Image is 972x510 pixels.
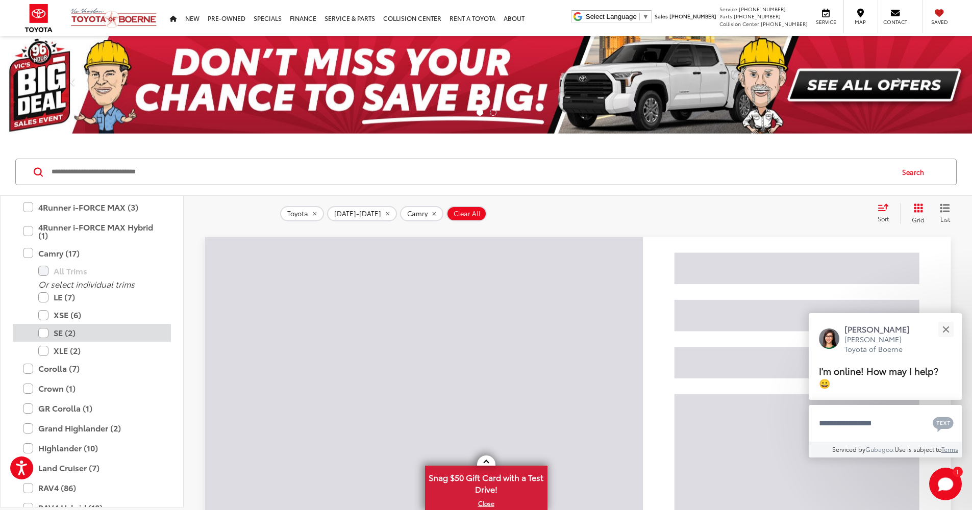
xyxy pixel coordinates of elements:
span: [PHONE_NUMBER] [669,12,716,20]
button: Search [892,159,939,185]
span: Service [719,5,737,13]
button: Select sort value [873,203,900,223]
span: Select Language [586,13,637,20]
span: 1 [956,469,959,474]
a: Select Language​ [586,13,649,20]
label: 4Runner i-FORCE MAX (3) [23,198,161,216]
span: Use is subject to [894,445,941,453]
span: [DATE]-[DATE] [334,210,381,218]
label: XSE (6) [38,306,161,324]
p: [PERSON_NAME] [844,323,920,335]
label: Grand Highlander (2) [23,419,161,437]
span: ▼ [642,13,649,20]
button: Close [935,318,957,340]
label: Highlander (10) [23,439,161,457]
span: [PHONE_NUMBER] [761,20,808,28]
span: ​ [639,13,640,20]
label: Corolla (7) [23,360,161,377]
a: Terms [941,445,958,453]
svg: Text [933,416,954,432]
span: Camry [407,210,428,218]
span: Collision Center [719,20,759,28]
div: Close[PERSON_NAME][PERSON_NAME] Toyota of BoerneI'm online! How may I help? 😀Type your messageCha... [809,313,962,457]
label: SE (2) [38,324,161,342]
span: Sort [878,214,889,223]
span: I'm online! How may I help? 😀 [819,364,938,390]
span: [PHONE_NUMBER] [739,5,786,13]
label: RAV4 (86) [23,479,161,497]
span: List [940,215,950,223]
span: Grid [912,215,925,224]
button: Grid View [900,203,932,223]
label: All Trims [38,262,161,280]
svg: Start Chat [929,468,962,500]
label: Crown (1) [23,379,161,397]
span: Saved [928,18,951,25]
label: 4Runner i-FORCE MAX Hybrid (1) [23,218,161,244]
label: Camry (17) [23,244,161,262]
label: GR Corolla (1) [23,399,161,417]
input: Search by Make, Model, or Keyword [51,160,892,184]
span: Clear All [454,210,481,218]
a: Gubagoo. [865,445,894,453]
button: Chat with SMS [930,412,957,435]
button: List View [932,203,958,223]
button: remove Toyota [280,206,324,221]
button: remove Camry [400,206,443,221]
img: Vic Vaughan Toyota of Boerne [70,8,157,29]
button: Toggle Chat Window [929,468,962,500]
span: Parts [719,12,732,20]
textarea: Type your message [809,405,962,442]
label: Land Cruiser (7) [23,459,161,477]
i: Or select individual trims [38,278,135,290]
span: [PHONE_NUMBER] [734,12,781,20]
span: Service [814,18,837,25]
button: remove 2025-2025 [327,206,397,221]
p: [PERSON_NAME] Toyota of Boerne [844,335,920,354]
span: Sales [655,12,668,20]
label: LE (7) [38,288,161,306]
span: Serviced by [832,445,865,453]
span: Map [849,18,871,25]
span: Toyota [287,210,308,218]
span: Contact [883,18,907,25]
label: XLE (2) [38,342,161,360]
span: Snag $50 Gift Card with a Test Drive! [426,467,546,498]
button: Clear All [446,206,487,221]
